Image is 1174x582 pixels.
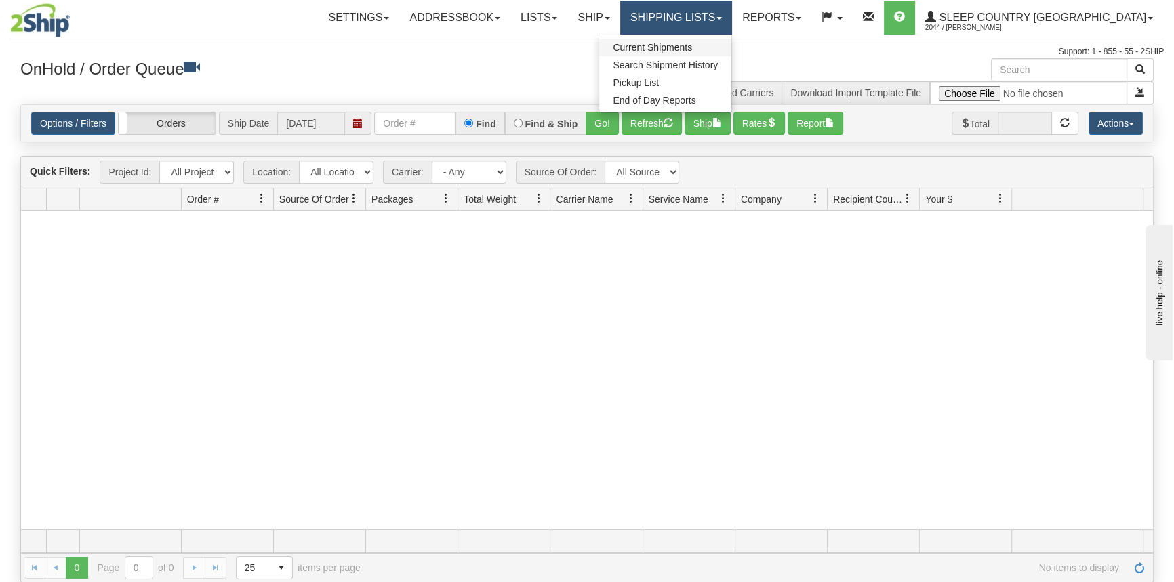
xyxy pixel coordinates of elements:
[620,1,732,35] a: Shipping lists
[790,87,921,98] a: Download Import Template File
[236,556,293,579] span: Page sizes drop down
[516,161,605,184] span: Source Of Order:
[804,187,827,210] a: Company filter column settings
[896,187,919,210] a: Recipient Country filter column settings
[915,1,1163,35] a: Sleep Country [GEOGRAPHIC_DATA] 2044 / [PERSON_NAME]
[245,561,262,575] span: 25
[66,557,87,579] span: Page 0
[613,77,659,88] span: Pickup List
[833,192,903,206] span: Recipient Country
[10,46,1164,58] div: Support: 1 - 855 - 55 - 2SHIP
[399,1,510,35] a: Addressbook
[925,21,1027,35] span: 2044 / [PERSON_NAME]
[622,112,682,135] button: Refresh
[936,12,1146,23] span: Sleep Country [GEOGRAPHIC_DATA]
[567,1,620,35] a: Ship
[510,1,567,35] a: Lists
[788,112,843,135] button: Report
[586,112,619,135] button: Go!
[380,562,1119,573] span: No items to display
[613,95,695,106] span: End of Day Reports
[119,112,216,134] label: Orders
[30,165,90,178] label: Quick Filters:
[733,112,786,135] button: Rates
[342,187,365,210] a: Source Of Order filter column settings
[250,187,273,210] a: Order # filter column settings
[318,1,399,35] a: Settings
[374,112,456,135] input: Order #
[732,1,811,35] a: Reports
[270,557,292,579] span: select
[20,58,577,78] h3: OnHold / Order Queue
[476,119,496,129] label: Find
[613,60,718,70] span: Search Shipment History
[527,187,550,210] a: Total Weight filter column settings
[1129,557,1150,579] a: Refresh
[930,81,1127,104] input: Import
[21,157,1153,188] div: grid toolbar
[599,39,731,56] a: Current Shipments
[599,91,731,109] a: End of Day Reports
[31,112,115,135] a: Options / Filters
[1143,222,1173,360] iframe: chat widget
[1127,58,1154,81] button: Search
[464,192,516,206] span: Total Weight
[685,112,731,135] button: Ship
[1089,112,1143,135] button: Actions
[741,192,782,206] span: Company
[525,119,578,129] label: Find & Ship
[98,556,174,579] span: Page of 0
[925,192,952,206] span: Your $
[100,161,159,184] span: Project Id:
[695,87,773,98] a: Download Carriers
[10,3,70,37] img: logo2044.jpg
[243,161,299,184] span: Location:
[434,187,458,210] a: Packages filter column settings
[599,56,731,74] a: Search Shipment History
[10,12,125,22] div: live help - online
[712,187,735,210] a: Service Name filter column settings
[991,58,1127,81] input: Search
[556,192,613,206] span: Carrier Name
[219,112,277,135] span: Ship Date
[187,192,219,206] span: Order #
[371,192,413,206] span: Packages
[613,42,692,53] span: Current Shipments
[952,112,998,135] span: Total
[236,556,361,579] span: items per page
[383,161,432,184] span: Carrier:
[599,74,731,91] a: Pickup List
[649,192,708,206] span: Service Name
[279,192,349,206] span: Source Of Order
[988,187,1011,210] a: Your $ filter column settings
[620,187,643,210] a: Carrier Name filter column settings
